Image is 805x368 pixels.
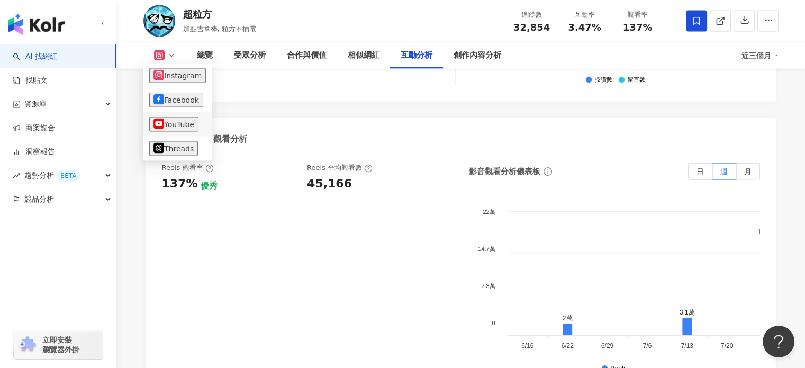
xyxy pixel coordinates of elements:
[744,167,752,176] span: 月
[24,187,54,211] span: 競品分析
[478,246,495,252] tspan: 14.7萬
[623,22,653,33] span: 137%
[13,51,57,62] a: searchAI 找網紅
[149,93,203,107] button: Facebook
[454,49,501,62] div: 創作內容分析
[741,47,779,64] div: 近三個月
[521,342,534,349] tspan: 6/16
[197,49,213,62] div: 總覽
[512,10,552,20] div: 追蹤數
[307,163,373,173] div: Reels 平均觀看數
[162,163,214,173] div: Reels 觀看率
[287,49,327,62] div: 合作與價值
[143,5,175,37] img: KOL Avatar
[568,22,601,33] span: 3.47%
[601,342,614,349] tspan: 6/29
[149,117,198,132] button: YouTube
[13,123,55,133] a: 商案媒合
[183,25,256,33] span: 加點吉拿棒, 粒方不插電
[720,167,728,176] span: 週
[149,68,206,83] button: Instagram
[721,342,734,349] tspan: 7/20
[542,166,554,177] span: info-circle
[8,14,65,35] img: logo
[307,176,352,192] div: 45,166
[628,77,645,84] div: 留言數
[763,326,794,357] iframe: Help Scout Beacon - Open
[595,77,612,84] div: 按讚數
[13,75,48,86] a: 找貼文
[401,49,432,62] div: 互動分析
[492,320,495,326] tspan: 0
[697,167,704,176] span: 日
[483,209,495,215] tspan: 22萬
[348,49,379,62] div: 相似網紅
[681,342,694,349] tspan: 7/13
[643,342,652,349] tspan: 7/6
[149,141,198,156] button: Threads
[200,180,217,192] div: 優秀
[42,335,79,354] span: 立即安裝 瀏覽器外掛
[14,330,103,359] a: chrome extension立即安裝 瀏覽器外掛
[513,22,550,33] span: 32,854
[24,92,47,116] span: 資源庫
[56,170,80,181] div: BETA
[13,172,20,179] span: rise
[17,336,38,353] img: chrome extension
[162,176,198,192] div: 137%
[565,10,605,20] div: 互動率
[13,147,55,157] a: 洞察報告
[469,166,540,177] div: 影音觀看分析儀表板
[618,10,658,20] div: 觀看率
[183,7,256,21] div: 超粒方
[562,342,574,349] tspan: 6/22
[481,283,495,289] tspan: 7.3萬
[24,164,80,187] span: 趨勢分析
[234,49,266,62] div: 受眾分析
